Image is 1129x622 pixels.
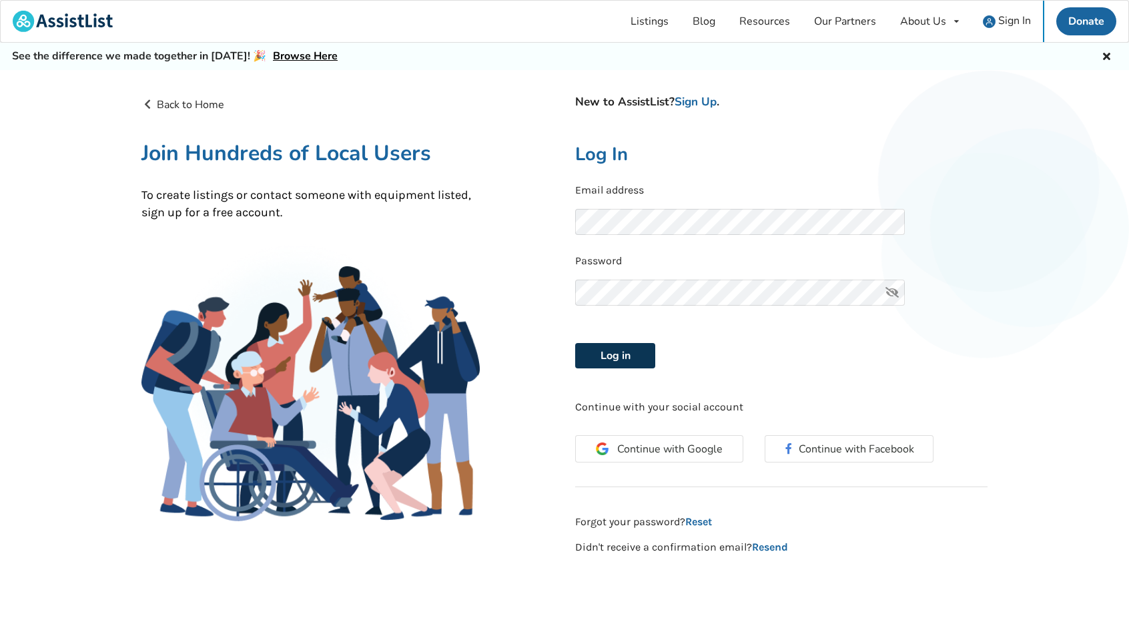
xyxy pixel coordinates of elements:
[596,442,609,455] img: Google Icon
[998,13,1031,28] span: Sign In
[575,183,988,198] p: Email address
[575,95,988,109] h4: New to AssistList? .
[1056,7,1116,35] a: Donate
[13,11,113,32] img: assistlist-logo
[575,143,988,166] h2: Log In
[765,435,933,462] button: Continue with Facebook
[141,139,480,167] h1: Join Hundreds of Local Users
[141,187,480,221] p: To create listings or contact someone with equipment listed, sign up for a free account.
[575,540,988,555] p: Didn't receive a confirmation email?
[617,444,723,454] span: Continue with Google
[900,16,946,27] div: About Us
[575,343,655,368] button: Log in
[752,541,788,553] a: Resend
[802,1,888,42] a: Our Partners
[273,49,338,63] a: Browse Here
[141,266,480,521] img: Family Gathering
[141,97,224,112] a: Back to Home
[983,15,996,28] img: user icon
[619,1,681,42] a: Listings
[12,49,338,63] h5: See the difference we made together in [DATE]! 🎉
[575,400,988,415] p: Continue with your social account
[685,515,712,528] a: Reset
[575,435,743,462] button: Continue with Google
[681,1,727,42] a: Blog
[575,254,988,269] p: Password
[971,1,1043,42] a: user icon Sign In
[675,94,717,109] a: Sign Up
[575,515,988,530] p: Forgot your password?
[727,1,802,42] a: Resources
